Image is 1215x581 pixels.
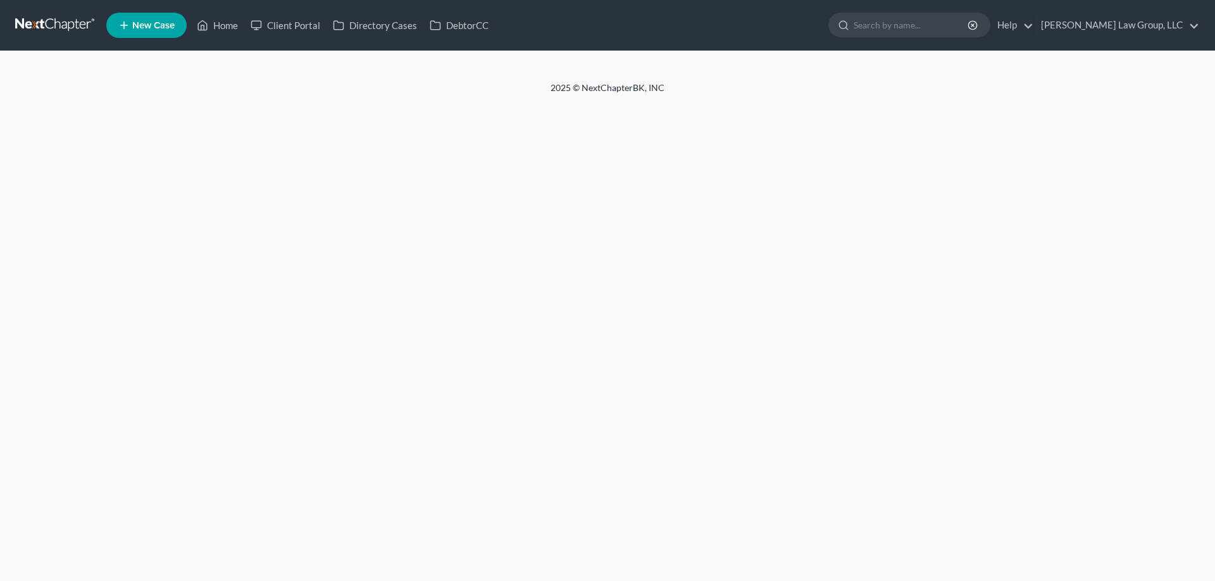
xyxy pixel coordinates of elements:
a: Client Portal [244,14,327,37]
input: Search by name... [854,13,969,37]
a: Home [190,14,244,37]
a: Help [991,14,1033,37]
span: New Case [132,21,175,30]
a: [PERSON_NAME] Law Group, LLC [1035,14,1199,37]
a: DebtorCC [423,14,495,37]
div: 2025 © NextChapterBK, INC [247,82,968,104]
a: Directory Cases [327,14,423,37]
